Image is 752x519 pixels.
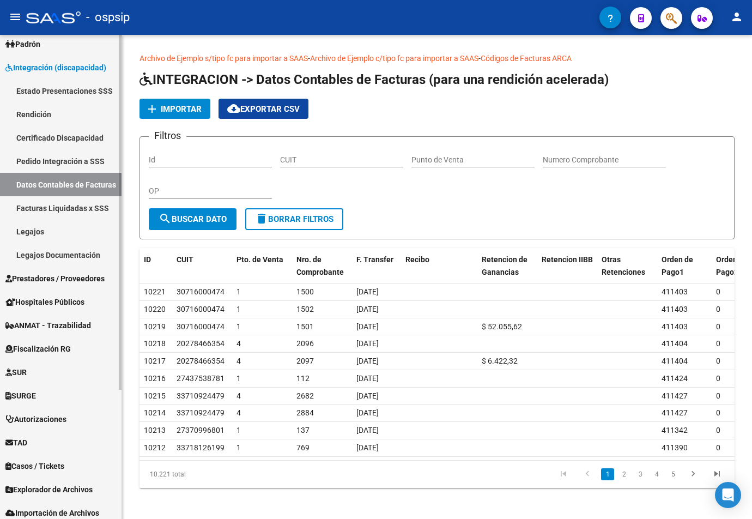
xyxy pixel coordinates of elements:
[616,465,632,484] li: page 2
[477,248,537,284] datatable-header-cell: Retencion de Ganancias
[172,248,232,284] datatable-header-cell: CUIT
[177,443,225,452] span: 33718126199
[662,374,688,383] span: 411424
[177,408,225,417] span: 33710924479
[236,357,241,365] span: 4
[227,102,240,115] mat-icon: cloud_download
[227,104,300,114] span: Exportar CSV
[232,248,292,284] datatable-header-cell: Pto. de Venta
[144,374,166,383] span: 10216
[5,38,40,50] span: Padrón
[716,408,720,417] span: 0
[177,322,225,331] span: 30716000474
[292,248,352,284] datatable-header-cell: Nro. de Comprobante
[553,468,574,480] a: go to first page
[5,507,99,519] span: Importación de Archivos
[716,255,748,276] span: Orden de Pago2
[255,214,333,224] span: Borrar Filtros
[296,408,314,417] span: 2884
[356,305,379,313] span: [DATE]
[356,339,379,348] span: [DATE]
[542,255,593,264] span: Retencion IIBB
[310,54,478,63] a: Archivo de Ejemplo c/tipo fc para importar a SAAS
[356,426,379,434] span: [DATE]
[601,468,614,480] a: 1
[401,248,477,284] datatable-header-cell: Recibo
[144,322,166,331] span: 10219
[597,248,657,284] datatable-header-cell: Otras Retenciones
[296,357,314,365] span: 2097
[140,248,172,284] datatable-header-cell: ID
[144,357,166,365] span: 10217
[296,287,314,296] span: 1500
[245,208,343,230] button: Borrar Filtros
[236,322,241,331] span: 1
[5,484,93,496] span: Explorador de Archivos
[144,391,166,400] span: 10215
[5,460,64,472] span: Casos / Tickets
[161,104,202,114] span: Importar
[140,72,609,87] span: INTEGRACION -> Datos Contables de Facturas (para una rendición acelerada)
[177,391,225,400] span: 33710924479
[177,287,225,296] span: 30716000474
[632,465,648,484] li: page 3
[296,322,314,331] span: 1501
[144,305,166,313] span: 10220
[356,357,379,365] span: [DATE]
[236,443,241,452] span: 1
[683,468,704,480] a: go to next page
[236,305,241,313] span: 1
[140,52,735,64] p: - -
[716,339,720,348] span: 0
[716,305,720,313] span: 0
[149,128,186,143] h3: Filtros
[356,255,393,264] span: F. Transfer
[296,443,310,452] span: 769
[537,248,597,284] datatable-header-cell: Retencion IIBB
[617,468,630,480] a: 2
[5,390,36,402] span: SURGE
[662,391,688,400] span: 411427
[5,366,27,378] span: SUR
[236,391,241,400] span: 4
[144,255,151,264] span: ID
[716,322,720,331] span: 0
[5,273,105,285] span: Prestadores / Proveedores
[662,255,693,276] span: Orden de Pago1
[159,212,172,225] mat-icon: search
[144,287,166,296] span: 10221
[177,305,225,313] span: 30716000474
[5,437,27,449] span: TAD
[236,374,241,383] span: 1
[665,465,681,484] li: page 5
[144,426,166,434] span: 10213
[730,10,743,23] mat-icon: person
[236,408,241,417] span: 4
[662,357,688,365] span: 411404
[140,461,257,488] div: 10.221 total
[236,339,241,348] span: 4
[296,374,310,383] span: 112
[5,62,106,74] span: Integración (discapacidad)
[236,287,241,296] span: 1
[715,482,741,508] div: Open Intercom Messenger
[648,465,665,484] li: page 4
[356,391,379,400] span: [DATE]
[481,54,572,63] a: Códigos de Facturas ARCA
[356,374,379,383] span: [DATE]
[662,287,688,296] span: 411403
[716,357,720,365] span: 0
[662,443,688,452] span: 411390
[144,443,166,452] span: 10212
[716,426,720,434] span: 0
[356,443,379,452] span: [DATE]
[296,426,310,434] span: 137
[352,248,401,284] datatable-header-cell: F. Transfer
[236,255,283,264] span: Pto. de Venta
[356,287,379,296] span: [DATE]
[149,208,236,230] button: Buscar Dato
[177,426,225,434] span: 27370996801
[662,408,688,417] span: 411427
[662,305,688,313] span: 411403
[662,322,688,331] span: 411403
